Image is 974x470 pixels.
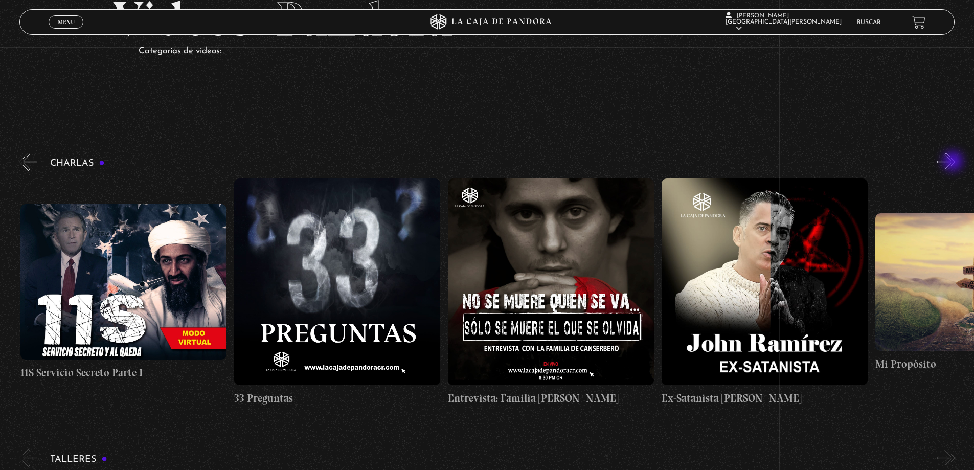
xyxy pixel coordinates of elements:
[937,449,955,467] button: Next
[58,19,75,25] span: Menu
[726,13,842,32] span: [PERSON_NAME][GEOGRAPHIC_DATA][PERSON_NAME]
[448,390,654,407] h4: Entrevista: Familia [PERSON_NAME]
[19,153,37,171] button: Previous
[234,178,440,406] a: 33 Preguntas
[19,449,37,467] button: Previous
[50,159,105,168] h3: Charlas
[662,178,868,406] a: Ex-Satanista [PERSON_NAME]
[54,28,78,35] span: Cerrar
[139,43,861,59] p: Categorías de videos:
[448,178,654,406] a: Entrevista: Familia [PERSON_NAME]
[857,19,881,26] a: Buscar
[20,365,226,381] h4: 11S Servicio Secreto Parte I
[234,390,440,407] h4: 33 Preguntas
[937,153,955,171] button: Next
[662,390,868,407] h4: Ex-Satanista [PERSON_NAME]
[912,15,925,29] a: View your shopping cart
[50,455,107,464] h3: Talleres
[20,178,226,406] a: 11S Servicio Secreto Parte I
